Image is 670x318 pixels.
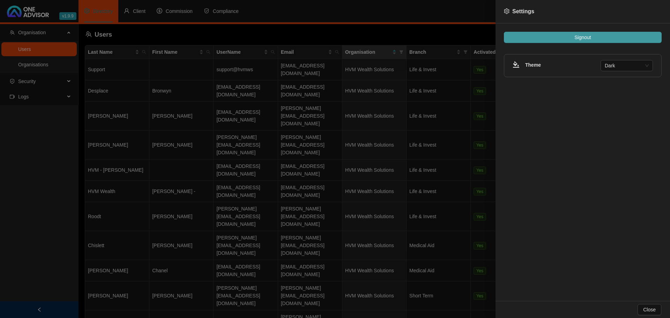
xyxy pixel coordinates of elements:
[504,32,662,43] button: Signout
[638,304,661,315] button: Close
[525,61,601,69] h4: Theme
[512,8,534,14] span: Settings
[643,306,656,313] span: Close
[605,60,649,71] span: Dark
[574,34,591,41] span: Signout
[504,8,509,14] span: setting
[513,61,520,68] span: bg-colors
